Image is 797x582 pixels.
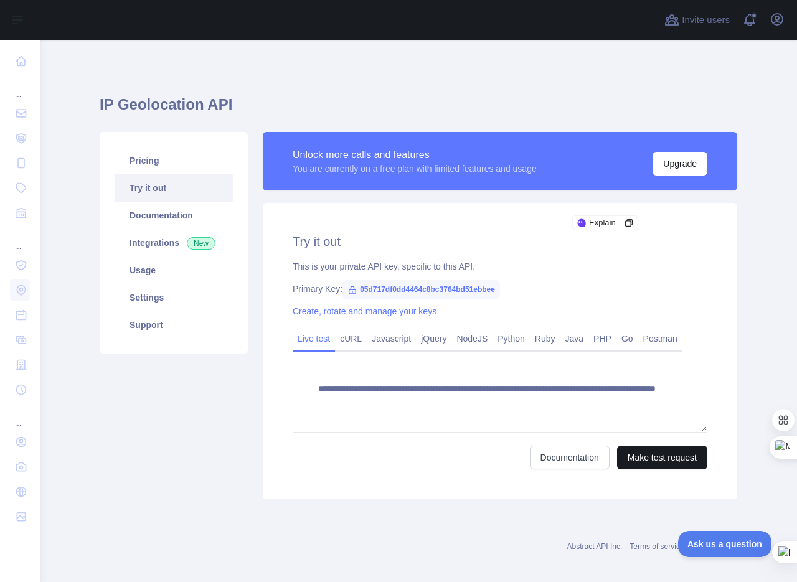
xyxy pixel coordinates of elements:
a: Ruby [530,329,560,349]
a: Usage [115,256,233,284]
a: Pricing [115,147,233,174]
a: Go [616,329,638,349]
div: ... [10,227,30,251]
div: This is your private API key, specific to this API. [293,260,707,273]
span: New [187,237,215,250]
div: ... [10,75,30,100]
a: Abstract API Inc. [567,542,623,551]
h2: Try it out [293,233,707,250]
a: Create, rotate and manage your keys [293,306,436,316]
h1: IP Geolocation API [100,95,737,124]
button: Make test request [617,446,707,469]
div: Primary Key: [293,283,707,295]
a: cURL [335,329,367,349]
iframe: Toggle Customer Support [678,531,772,557]
a: Live test [293,329,335,349]
a: Documentation [530,446,610,469]
a: Try it out [115,174,233,202]
a: Settings [115,284,233,311]
a: Python [493,329,530,349]
a: Documentation [115,202,233,229]
a: Terms of service [630,542,684,551]
span: 05d717df0dd4464c8bc3764bd51ebbee [342,280,500,299]
a: Javascript [367,329,416,349]
div: Unlock more calls and features [293,148,537,162]
a: Support [115,311,233,339]
a: jQuery [416,329,451,349]
a: Integrations New [115,229,233,256]
div: You are currently on a free plan with limited features and usage [293,162,537,175]
span: Invite users [682,13,730,27]
button: Invite users [662,10,732,30]
button: Upgrade [653,152,707,176]
a: Postman [638,329,682,349]
div: ... [10,403,30,428]
a: PHP [588,329,616,349]
a: NodeJS [451,329,493,349]
a: Java [560,329,589,349]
